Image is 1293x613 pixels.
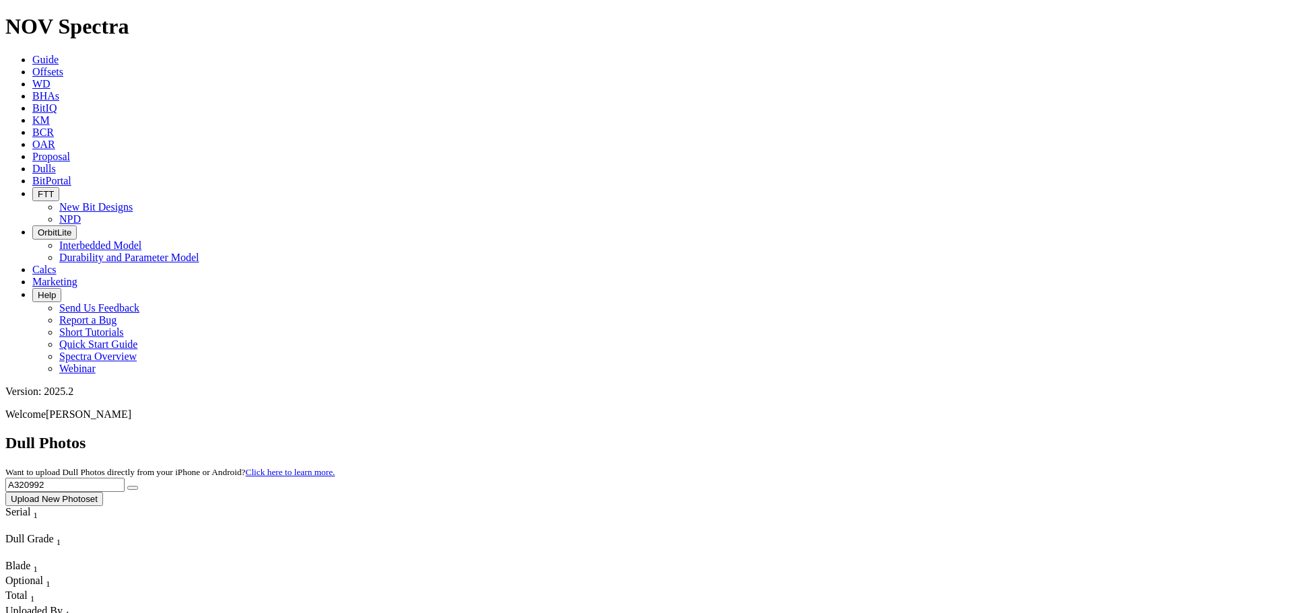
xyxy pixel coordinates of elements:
[32,264,57,275] a: Calcs
[57,533,61,544] span: Sort None
[5,560,30,571] span: Blade
[5,533,100,560] div: Sort None
[32,78,51,89] a: WD
[5,589,53,604] div: Sort None
[59,252,199,263] a: Durability and Parameter Model
[46,579,51,589] sub: 1
[30,594,35,604] sub: 1
[5,575,43,586] span: Optional
[46,408,131,420] span: [PERSON_NAME]
[38,189,54,199] span: FTT
[59,314,117,326] a: Report a Bug
[32,175,71,186] a: BitPortal
[59,363,96,374] a: Webinar
[5,560,53,575] div: Sort None
[246,467,335,477] a: Click here to learn more.
[33,564,38,574] sub: 1
[32,127,54,138] a: BCR
[32,66,63,77] a: Offsets
[32,54,59,65] a: Guide
[59,302,139,314] a: Send Us Feedback
[46,575,51,586] span: Sort None
[5,589,53,604] div: Total Sort None
[5,589,28,601] span: Total
[38,227,71,238] span: OrbitLite
[5,408,1288,421] p: Welcome
[57,537,61,547] sub: 1
[5,478,125,492] input: Search Serial Number
[32,90,59,102] a: BHAs
[33,506,38,517] span: Sort None
[59,240,141,251] a: Interbedded Model
[32,139,55,150] a: OAR
[5,492,103,506] button: Upload New Photoset
[32,114,50,126] a: KM
[30,589,35,601] span: Sort None
[32,225,77,240] button: OrbitLite
[32,276,77,287] a: Marketing
[5,506,30,517] span: Serial
[5,14,1288,39] h1: NOV Spectra
[32,102,57,114] a: BitIQ
[32,151,70,162] a: Proposal
[5,533,54,544] span: Dull Grade
[5,575,53,589] div: Optional Sort None
[5,575,53,589] div: Sort None
[59,351,137,362] a: Spectra Overview
[59,338,137,350] a: Quick Start Guide
[59,201,133,213] a: New Bit Designs
[5,548,100,560] div: Column Menu
[5,386,1288,398] div: Version: 2025.2
[5,434,1288,452] h2: Dull Photos
[5,506,63,521] div: Serial Sort None
[5,467,335,477] small: Want to upload Dull Photos directly from your iPhone or Android?
[33,510,38,520] sub: 1
[32,163,56,174] a: Dulls
[59,213,81,225] a: NPD
[5,506,63,533] div: Sort None
[33,560,38,571] span: Sort None
[32,288,61,302] button: Help
[32,187,59,201] button: FTT
[5,521,63,533] div: Column Menu
[5,560,53,575] div: Blade Sort None
[38,290,56,300] span: Help
[59,326,124,338] a: Short Tutorials
[5,533,100,548] div: Dull Grade Sort None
